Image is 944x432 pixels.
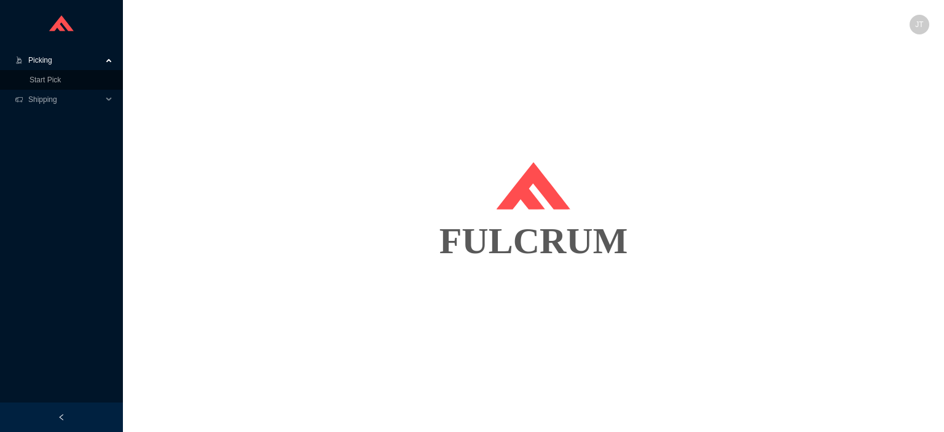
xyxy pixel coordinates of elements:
[138,210,929,272] div: FULCRUM
[28,90,102,109] span: Shipping
[58,414,65,421] span: left
[28,50,102,70] span: Picking
[29,76,61,84] a: Start Pick
[915,15,923,34] span: JT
